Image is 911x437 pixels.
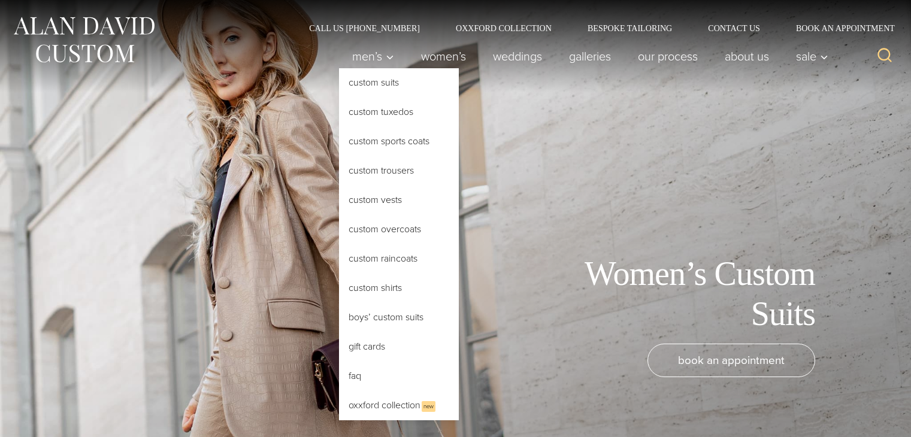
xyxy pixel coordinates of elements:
[339,98,459,126] a: Custom Tuxedos
[625,44,712,68] a: Our Process
[339,332,459,361] a: Gift Cards
[438,24,570,32] a: Oxxford Collection
[339,44,835,68] nav: Primary Navigation
[339,127,459,156] a: Custom Sports Coats
[339,156,459,185] a: Custom Trousers
[352,50,394,62] span: Men’s
[570,24,690,32] a: Bespoke Tailoring
[647,344,815,377] a: book an appointment
[422,401,435,412] span: New
[339,303,459,332] a: Boys’ Custom Suits
[339,391,459,420] a: Oxxford CollectionNew
[408,44,480,68] a: Women’s
[12,13,156,66] img: Alan David Custom
[480,44,556,68] a: weddings
[291,24,438,32] a: Call Us [PHONE_NUMBER]
[870,42,899,71] button: View Search Form
[291,24,899,32] nav: Secondary Navigation
[690,24,778,32] a: Contact Us
[546,254,815,334] h1: Women’s Custom Suits
[339,244,459,273] a: Custom Raincoats
[339,68,459,97] a: Custom Suits
[712,44,783,68] a: About Us
[678,351,785,369] span: book an appointment
[556,44,625,68] a: Galleries
[339,274,459,302] a: Custom Shirts
[339,186,459,214] a: Custom Vests
[339,362,459,390] a: FAQ
[339,215,459,244] a: Custom Overcoats
[796,50,828,62] span: Sale
[778,24,899,32] a: Book an Appointment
